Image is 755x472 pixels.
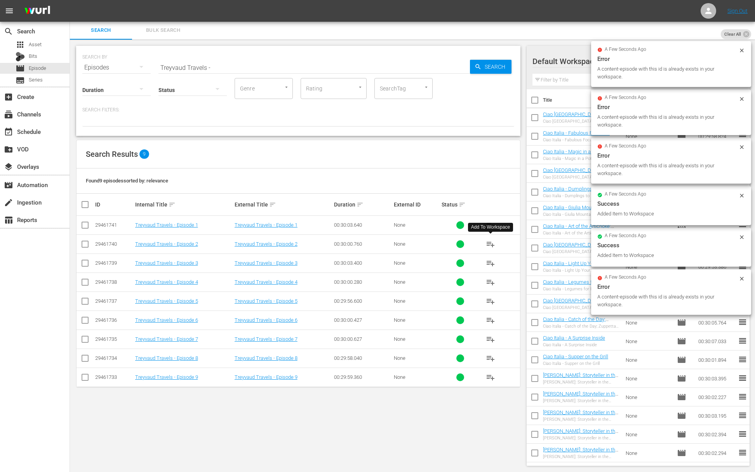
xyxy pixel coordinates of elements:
[334,241,391,247] div: 00:30:00.760
[695,388,738,406] td: 00:30:02.227
[334,260,391,266] div: 00:30:03.400
[334,200,391,209] div: Duration
[357,83,364,91] button: Open
[695,406,738,425] td: 00:30:03.195
[269,201,276,208] span: sort
[543,186,614,192] a: Ciao Italia - Dumplings to Die For
[486,278,495,287] span: playlist_add
[677,355,686,364] span: Episode
[543,111,616,123] a: Ciao [GEOGRAPHIC_DATA] - Got Lemons?
[4,145,13,154] span: VOD
[695,332,738,351] td: 00:30:07.033
[4,215,13,225] span: table_chart
[543,398,619,403] div: [PERSON_NAME]: Storyteller in the Kitchen - The Steakhouse
[738,373,747,383] span: reorder
[5,6,14,16] span: menu
[394,279,439,285] div: None
[677,448,686,458] span: Episode
[543,156,599,161] div: Ciao Italia - Magic in a Pot
[16,52,25,61] div: Bits
[597,113,737,129] div: A content-episode with this id is already exists in your workspace.
[543,212,614,217] div: Ciao Italia - Giulia Mountain Food
[543,380,619,385] div: [PERSON_NAME]: Storyteller in the Kitchen - Breakfast in [GEOGRAPHIC_DATA]
[95,201,133,208] div: ID
[623,388,674,406] td: None
[4,110,13,119] span: Channels
[135,222,198,228] a: Treyvaud Travels - Episode 1
[677,318,686,327] span: Episode
[677,430,686,439] span: Episode
[738,318,747,327] span: reorder
[597,252,737,259] div: Added Item to Workspace
[623,406,674,425] td: None
[394,260,439,266] div: None
[543,324,619,329] div: Ciao Italia - Catch of the Day; Zuppetta di Frutti di Mare
[135,241,198,247] a: Treyvaud Travels - Episode 2
[169,201,176,208] span: sort
[597,162,737,177] div: A content-episode with this id is already exists in your workspace.
[543,410,618,421] a: [PERSON_NAME]: Storyteller in the Kitchen - The Vegetarian
[471,224,510,231] div: Add To Workspace
[334,374,391,380] div: 00:29:59.360
[86,149,138,159] span: Search Results
[235,279,297,285] a: Treyvaud Travels - Episode 4
[394,222,439,228] div: None
[95,222,133,228] div: 29461741
[235,200,332,209] div: External Title
[623,425,674,444] td: None
[738,355,747,364] span: reorder
[738,448,747,457] span: reorder
[481,273,500,292] button: playlist_add
[738,429,747,439] span: reorder
[95,241,133,247] div: 29461740
[695,425,738,444] td: 00:30:02.394
[481,254,500,272] button: playlist_add
[82,107,514,113] p: Search Filters:
[16,40,25,49] span: Asset
[470,60,511,74] button: Search
[394,317,439,323] div: None
[605,95,646,101] span: a few seconds ago
[543,391,618,403] a: [PERSON_NAME]: Storyteller in the Kitchen - The Steakhouse
[481,235,500,253] button: playlist_add
[677,411,686,420] span: Episode
[235,241,297,247] a: Treyvaud Travels - Episode 2
[334,336,391,342] div: 00:30:00.627
[543,89,621,111] th: Title
[605,191,646,198] span: a few seconds ago
[394,336,439,342] div: None
[486,354,495,363] span: playlist_add
[543,167,619,179] a: Ciao [GEOGRAPHIC_DATA] - More than Just a Cone
[695,369,738,388] td: 00:30:03.395
[334,222,391,228] div: 00:30:03.640
[135,355,198,361] a: Treyvaud Travels - Episode 8
[394,298,439,304] div: None
[459,201,466,208] span: sort
[605,47,646,53] span: a few seconds ago
[481,216,500,234] button: playlist_add
[334,298,391,304] div: 00:29:56.600
[543,175,619,180] div: Ciao [GEOGRAPHIC_DATA] - More than Just a Cone
[597,293,737,309] div: A content-episode with this id is already exists in your workspace.
[543,372,618,390] a: [PERSON_NAME]: Storyteller in the Kitchen - Breakfast in [GEOGRAPHIC_DATA]
[394,201,439,208] div: External ID
[95,260,133,266] div: 29461739
[605,233,646,239] span: a few seconds ago
[543,298,607,309] a: Ciao [GEOGRAPHIC_DATA] - Comfort Food
[135,317,198,323] a: Treyvaud Travels - Episode 6
[543,316,609,328] a: Ciao Italia - Catch of the Day; Zuppetta di Frutti di Mare
[543,231,619,236] div: Ciao Italia - Art of the Artichoke; L'Arte del Carciofo
[543,361,608,366] div: Ciao Italia - Supper on the Grill
[4,27,13,36] span: Search
[135,336,198,342] a: Treyvaud Travels - Episode 7
[235,355,297,361] a: Treyvaud Travels - Episode 8
[394,374,439,380] div: None
[86,178,168,184] span: Found 9 episodes sorted by: relevance
[597,210,737,218] div: Added Item to Workspace
[695,313,738,332] td: 00:30:05.764
[543,454,619,459] div: [PERSON_NAME]: Storyteller in the Kitchen - The Ocean
[481,292,500,311] button: playlist_add
[29,76,43,84] span: Series
[394,355,439,361] div: None
[423,83,430,91] button: Open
